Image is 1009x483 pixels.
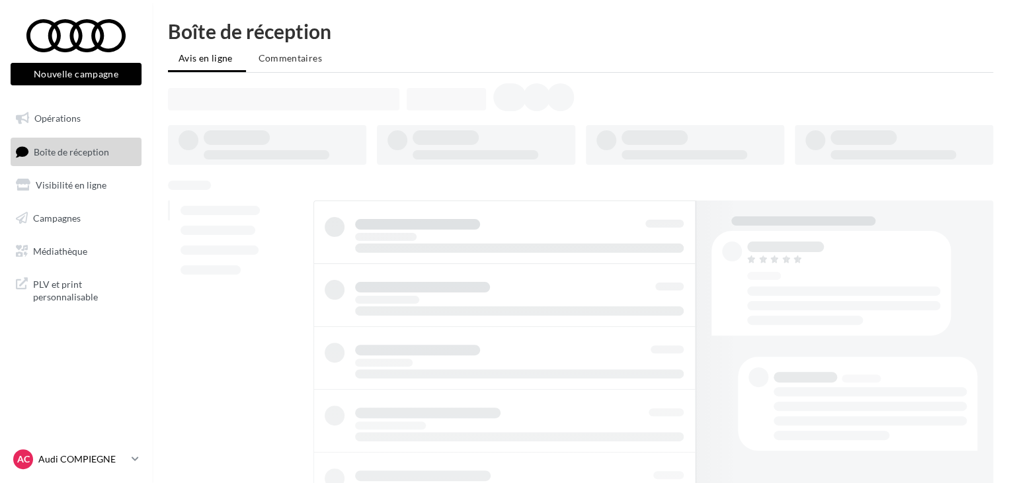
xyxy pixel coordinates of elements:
[168,21,993,41] div: Boîte de réception
[8,204,144,232] a: Campagnes
[36,179,106,191] span: Visibilité en ligne
[8,105,144,132] a: Opérations
[8,270,144,309] a: PLV et print personnalisable
[34,146,109,157] span: Boîte de réception
[8,238,144,265] a: Médiathèque
[33,275,136,304] span: PLV et print personnalisable
[11,63,141,85] button: Nouvelle campagne
[33,245,87,256] span: Médiathèque
[33,212,81,224] span: Campagnes
[8,138,144,166] a: Boîte de réception
[17,453,30,466] span: AC
[259,52,322,64] span: Commentaires
[11,447,141,472] a: AC Audi COMPIEGNE
[8,171,144,199] a: Visibilité en ligne
[38,453,126,466] p: Audi COMPIEGNE
[34,112,81,124] span: Opérations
